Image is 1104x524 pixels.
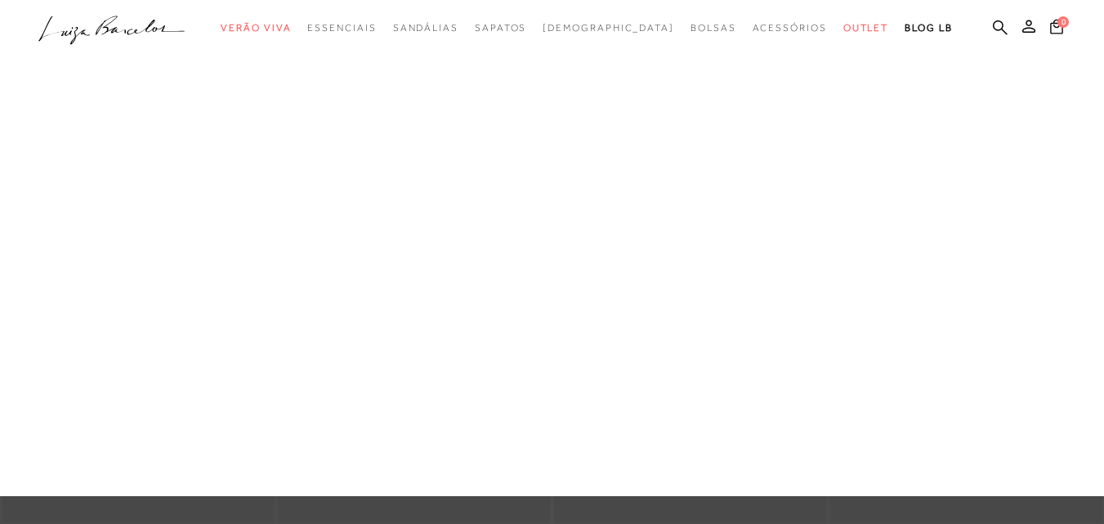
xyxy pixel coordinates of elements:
[393,13,458,43] a: categoryNavScreenReaderText
[307,13,376,43] a: categoryNavScreenReaderText
[543,13,674,43] a: noSubCategoriesText
[1045,18,1068,40] button: 0
[1057,16,1069,28] span: 0
[221,22,291,34] span: Verão Viva
[691,22,736,34] span: Bolsas
[843,13,889,43] a: categoryNavScreenReaderText
[905,22,952,34] span: BLOG LB
[393,22,458,34] span: Sandálias
[221,13,291,43] a: categoryNavScreenReaderText
[753,13,827,43] a: categoryNavScreenReaderText
[753,22,827,34] span: Acessórios
[307,22,376,34] span: Essenciais
[543,22,674,34] span: [DEMOGRAPHIC_DATA]
[475,13,526,43] a: categoryNavScreenReaderText
[843,22,889,34] span: Outlet
[691,13,736,43] a: categoryNavScreenReaderText
[475,22,526,34] span: Sapatos
[905,13,952,43] a: BLOG LB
